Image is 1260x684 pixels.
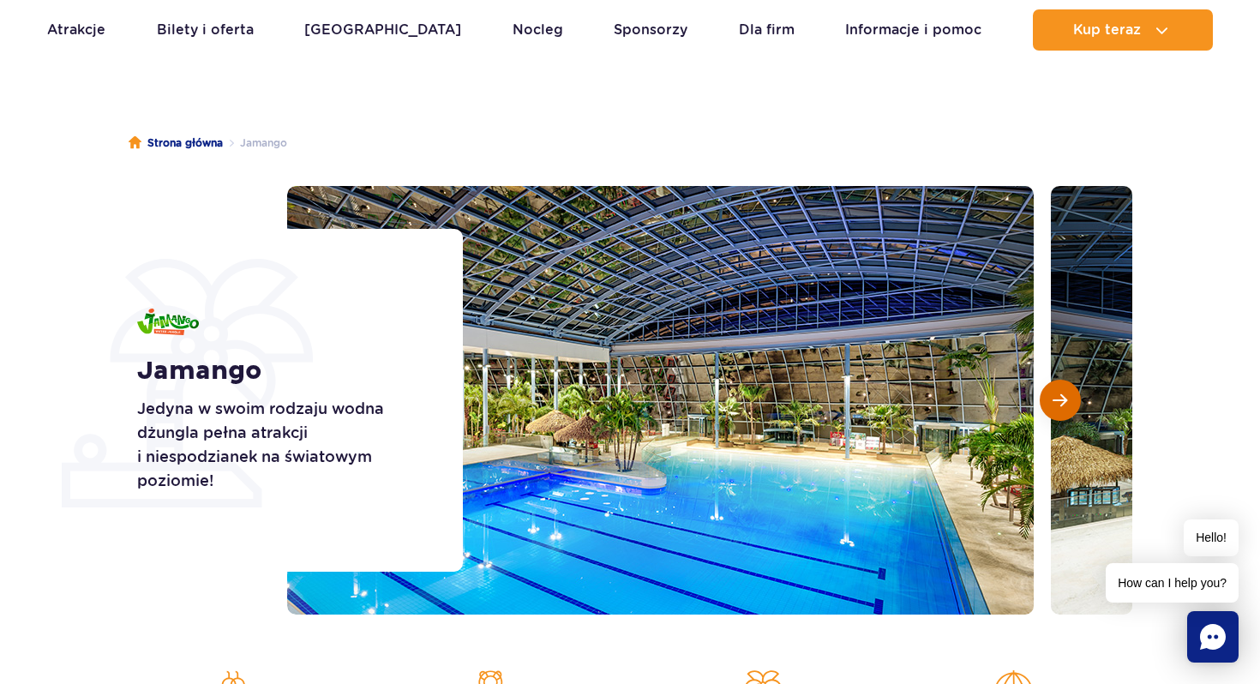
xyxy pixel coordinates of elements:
p: Jedyna w swoim rodzaju wodna dżungla pełna atrakcji i niespodzianek na światowym poziomie! [137,397,424,493]
div: Chat [1187,611,1239,663]
button: Następny slajd [1040,380,1081,421]
li: Jamango [223,135,287,152]
a: Bilety i oferta [157,9,254,51]
span: Kup teraz [1073,22,1141,38]
a: Atrakcje [47,9,105,51]
button: Kup teraz [1033,9,1213,51]
a: Strona główna [129,135,223,152]
a: [GEOGRAPHIC_DATA] [304,9,461,51]
a: Sponsorzy [614,9,687,51]
a: Nocleg [513,9,563,51]
a: Dla firm [739,9,795,51]
a: Informacje i pomoc [845,9,981,51]
img: Jamango [137,309,199,335]
h1: Jamango [137,356,424,387]
span: Hello! [1184,519,1239,556]
span: How can I help you? [1106,563,1239,603]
